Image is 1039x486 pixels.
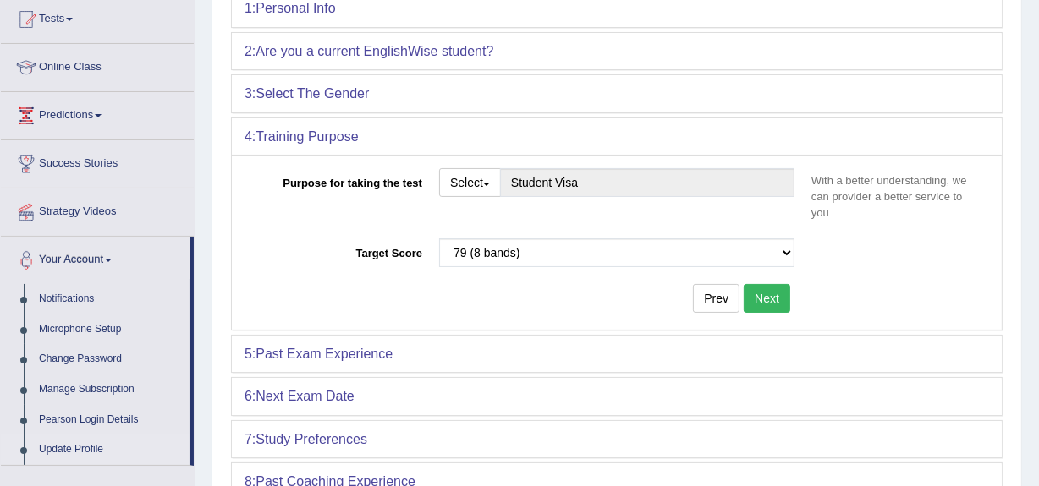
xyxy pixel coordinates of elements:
[31,284,190,314] a: Notifications
[232,336,1002,373] div: 5:
[256,389,354,403] b: Next Exam Date
[1,92,194,134] a: Predictions
[232,75,1002,112] div: 3:
[1,188,194,231] a: Strategy Videos
[1,237,190,279] a: Your Account
[256,129,358,144] b: Training Purpose
[256,347,393,361] b: Past Exam Experience
[232,378,1002,415] div: 6:
[232,421,1002,458] div: 7:
[693,284,739,313] button: Prev
[31,314,190,345] a: Microphone Setup
[256,86,369,101] b: Select The Gender
[31,374,190,405] a: Manage Subscription
[256,44,493,58] b: Are you a current EnglishWise student?
[245,238,431,261] label: Target Score
[31,434,190,465] a: Update Profile
[744,284,790,313] button: Next
[245,168,431,191] label: Purpose for taking the test
[439,168,501,197] button: Select
[31,405,190,435] a: Pearson Login Details
[1,140,194,183] a: Success Stories
[232,118,1002,156] div: 4:
[1,44,194,86] a: Online Class
[803,172,989,221] p: With a better understanding, we can provider a better service to you
[256,1,335,15] b: Personal Info
[31,344,190,374] a: Change Password
[256,432,367,446] b: Study Preferences
[232,33,1002,70] div: 2:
